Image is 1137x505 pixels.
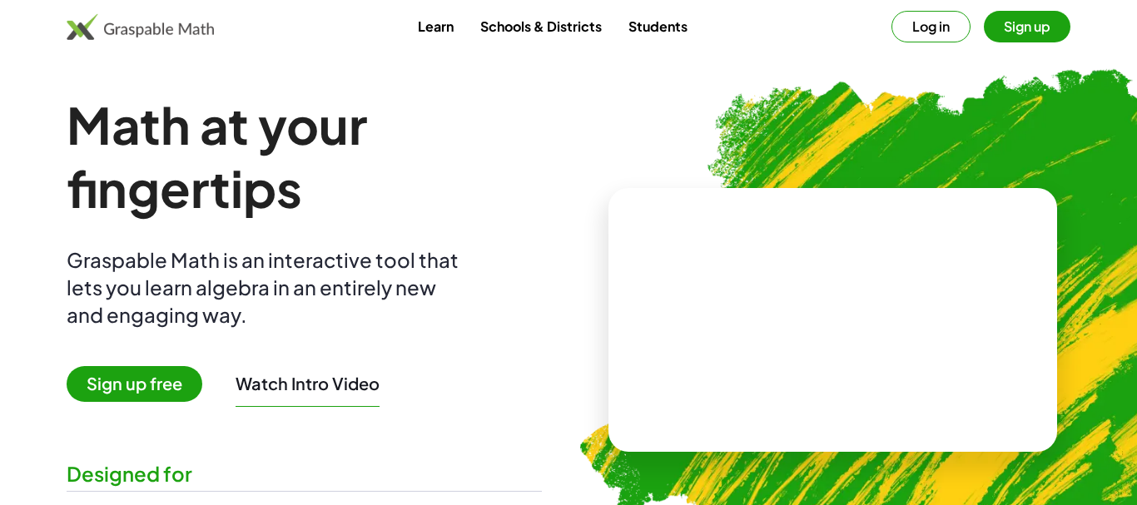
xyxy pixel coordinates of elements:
[615,11,701,42] a: Students
[67,366,202,402] span: Sign up free
[708,258,958,383] video: What is this? This is dynamic math notation. Dynamic math notation plays a central role in how Gr...
[67,93,542,220] h1: Math at your fingertips
[67,460,542,488] div: Designed for
[67,246,466,329] div: Graspable Math is an interactive tool that lets you learn algebra in an entirely new and engaging...
[405,11,467,42] a: Learn
[467,11,615,42] a: Schools & Districts
[984,11,1070,42] button: Sign up
[891,11,971,42] button: Log in
[236,373,380,394] button: Watch Intro Video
